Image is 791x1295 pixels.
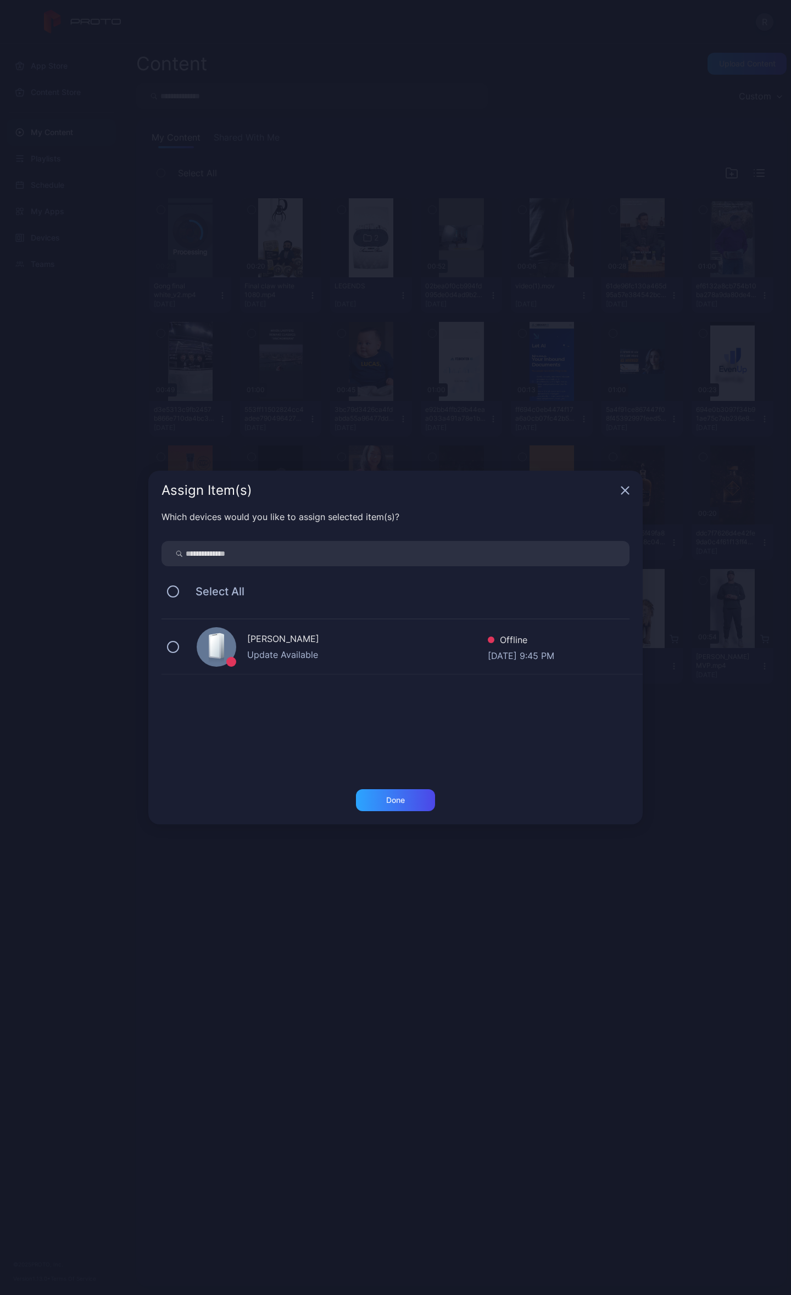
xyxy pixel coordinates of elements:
[488,649,554,660] div: [DATE] 9:45 PM
[488,633,554,649] div: Offline
[185,585,244,598] span: Select All
[247,632,488,648] div: [PERSON_NAME]
[161,510,630,523] div: Which devices would you like to assign selected item(s)?
[356,789,435,811] button: Done
[386,796,405,805] div: Done
[247,648,488,661] div: Update Available
[161,484,616,497] div: Assign Item(s)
